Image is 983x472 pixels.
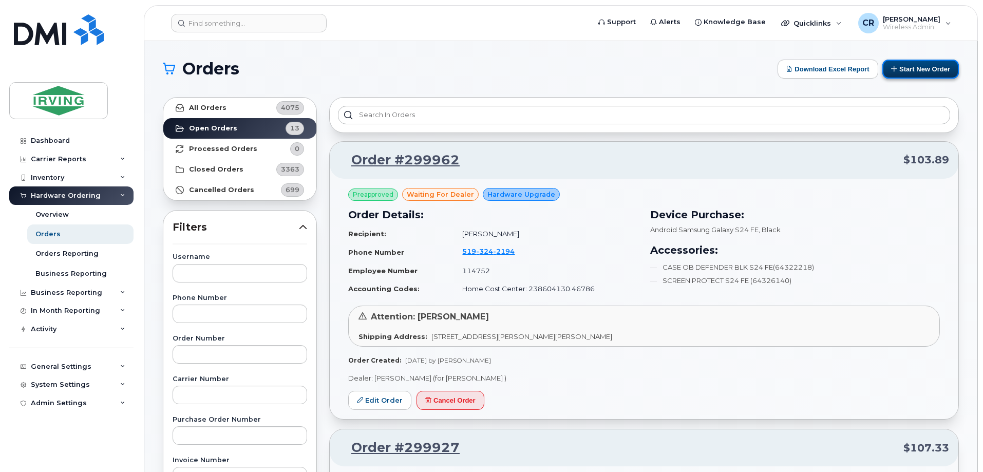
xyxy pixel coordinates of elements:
strong: Accounting Codes: [348,285,420,293]
span: $103.89 [903,153,949,167]
a: Edit Order [348,391,411,410]
span: Android Samsung Galaxy S24 FE [650,225,759,234]
strong: Cancelled Orders [189,186,254,194]
a: Open Orders13 [163,118,316,139]
span: Hardware Upgrade [487,190,555,199]
span: 4075 [281,103,299,112]
li: SCREEN PROTECT S24 FE (64326140) [650,276,940,286]
strong: Phone Number [348,248,404,256]
span: 3363 [281,164,299,174]
span: [STREET_ADDRESS][PERSON_NAME][PERSON_NAME] [431,332,612,341]
li: CASE OB DEFENDER BLK S24 FE(64322218) [650,262,940,272]
span: 0 [295,144,299,154]
strong: Recipient: [348,230,386,238]
span: waiting for dealer [407,190,474,199]
span: 2194 [493,247,515,255]
h3: Order Details: [348,207,638,222]
strong: Open Orders [189,124,237,133]
strong: Closed Orders [189,165,243,174]
span: Preapproved [353,190,393,199]
span: Attention: [PERSON_NAME] [371,312,489,322]
span: 699 [286,185,299,195]
label: Phone Number [173,295,307,301]
a: Cancelled Orders699 [163,180,316,200]
span: 519 [462,247,515,255]
strong: Processed Orders [189,145,257,153]
button: Start New Order [882,60,959,79]
strong: Order Created: [348,356,401,364]
span: 13 [290,123,299,133]
a: Order #299927 [339,439,460,457]
span: 324 [476,247,493,255]
a: 5193242194 [462,247,527,255]
span: Orders [182,61,239,77]
button: Cancel Order [417,391,484,410]
td: [PERSON_NAME] [453,225,638,243]
h3: Device Purchase: [650,207,940,222]
h3: Accessories: [650,242,940,258]
span: [DATE] by [PERSON_NAME] [405,356,491,364]
a: All Orders4075 [163,98,316,118]
a: Processed Orders0 [163,139,316,159]
label: Invoice Number [173,457,307,464]
strong: Shipping Address: [358,332,427,341]
label: Username [173,254,307,260]
a: Order #299962 [339,151,460,169]
span: Filters [173,220,299,235]
span: $107.33 [903,441,949,456]
a: Closed Orders3363 [163,159,316,180]
label: Purchase Order Number [173,417,307,423]
input: Search in orders [338,106,950,124]
td: 114752 [453,262,638,280]
strong: Employee Number [348,267,418,275]
button: Download Excel Report [778,60,878,79]
td: Home Cost Center: 238604130.46786 [453,280,638,298]
p: Dealer: [PERSON_NAME] (for [PERSON_NAME] ) [348,373,940,383]
strong: All Orders [189,104,226,112]
span: , Black [759,225,781,234]
label: Order Number [173,335,307,342]
label: Carrier Number [173,376,307,383]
